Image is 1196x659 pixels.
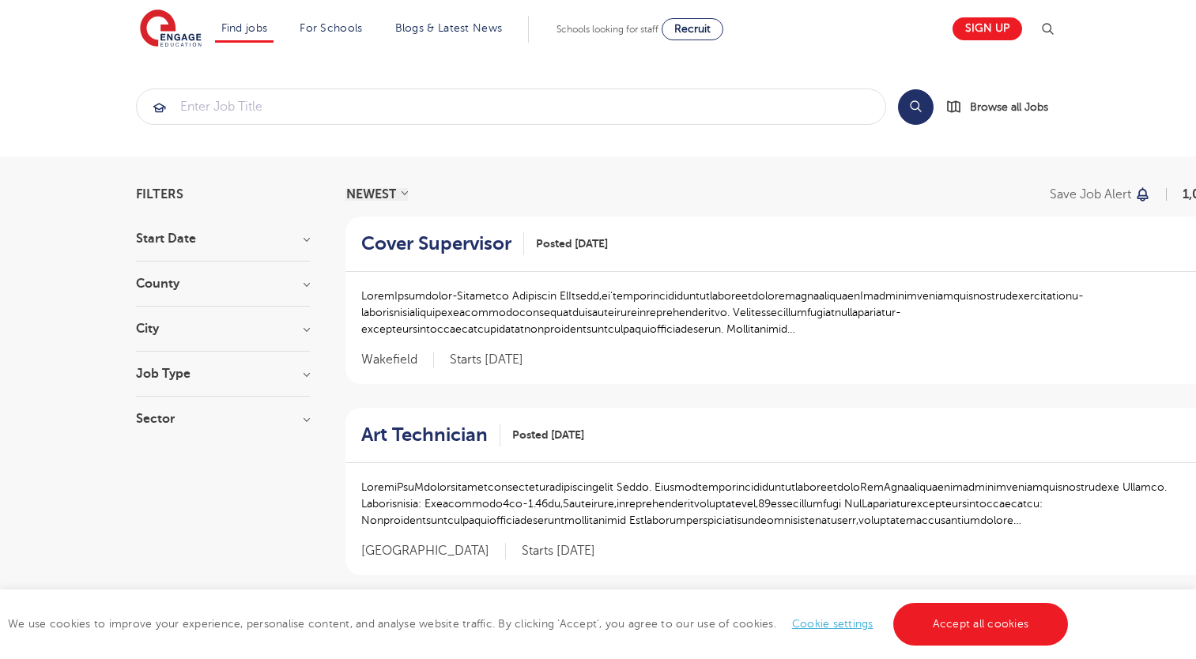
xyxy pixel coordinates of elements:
a: Cookie settings [792,618,873,630]
a: Recruit [662,18,723,40]
a: Blogs & Latest News [395,22,503,34]
a: Find jobs [221,22,268,34]
span: Browse all Jobs [970,98,1048,116]
p: LoremiPsuMdolorsitametconsecteturadipiscingelit Seddo. EiusmodtemporincididuntutlaboreetdoloRemAg... [361,479,1175,529]
p: Save job alert [1050,188,1131,201]
button: Search [898,89,934,125]
h3: City [136,322,310,335]
span: Filters [136,188,183,201]
h3: Sector [136,412,310,425]
a: Cover Supervisor [361,232,524,255]
a: Art Technician [361,424,500,446]
img: Engage Education [140,9,202,49]
span: [GEOGRAPHIC_DATA] [361,543,506,559]
h3: Job Type [136,367,310,380]
a: Accept all cookies [893,603,1069,646]
span: Recruit [674,23,711,35]
span: We use cookies to improve your experience, personalise content, and analyse website traffic. By c... [8,618,1072,630]
p: Starts [DATE] [522,543,595,559]
button: Save job alert [1050,188,1152,201]
h3: County [136,277,310,290]
h2: Cover Supervisor [361,232,511,255]
a: For Schools [300,22,362,34]
h3: Start Date [136,232,310,245]
span: Wakefield [361,352,434,368]
span: Posted [DATE] [536,235,608,252]
span: Schools looking for staff [556,24,658,35]
p: Starts [DATE] [450,352,523,368]
a: Browse all Jobs [946,98,1061,116]
h2: Art Technician [361,424,488,446]
span: Posted [DATE] [512,427,584,443]
input: Submit [137,89,885,124]
a: Sign up [953,17,1022,40]
div: Submit [136,88,886,125]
